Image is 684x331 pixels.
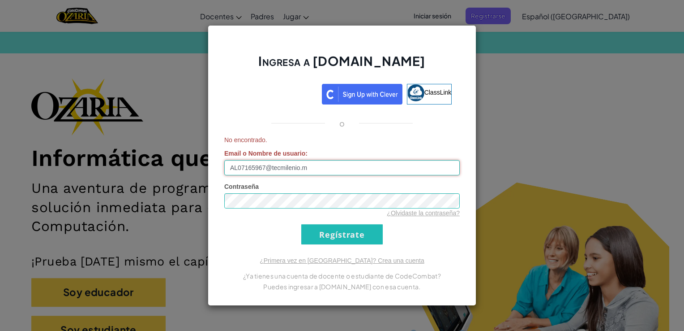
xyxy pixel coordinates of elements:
[224,270,460,281] p: ¿Ya tienes una cuenta de docente o estudiante de CodeCombat?
[387,209,460,217] a: ¿Olvidaste la contraseña?
[424,89,452,96] span: ClassLink
[224,281,460,292] p: Puedes ingresar a [DOMAIN_NAME] con esa cuenta.
[339,118,345,129] p: o
[224,183,259,190] span: Contraseña
[301,224,383,244] input: Regístrate
[322,84,402,105] img: clever_sso_button@2x.png
[224,52,460,78] h2: Ingresa a [DOMAIN_NAME]
[224,150,305,157] span: Email o Nombre de usuario
[228,83,322,103] iframe: Botón de Acceder con Google
[224,149,308,158] label: :
[260,257,424,264] a: ¿Primera vez en [GEOGRAPHIC_DATA]? Crea una cuenta
[224,135,460,144] span: No encontrado.
[407,84,424,101] img: classlink-logo-small.png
